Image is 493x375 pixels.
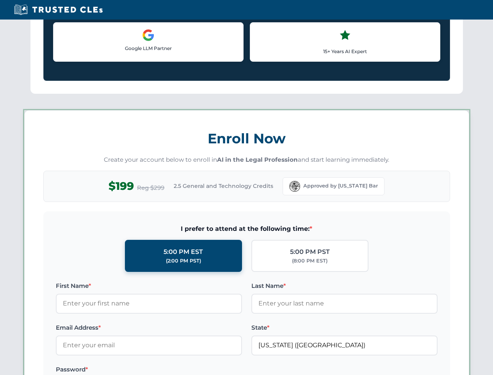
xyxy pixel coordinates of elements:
img: Trusted CLEs [12,4,105,16]
div: (8:00 PM EST) [292,257,327,265]
span: Approved by [US_STATE] Bar [303,182,378,190]
div: (2:00 PM PST) [166,257,201,265]
img: Google [142,29,155,41]
input: Enter your first name [56,294,242,313]
input: Enter your email [56,336,242,355]
p: Google LLM Partner [60,45,237,52]
span: I prefer to attend at the following time: [56,224,438,234]
div: 5:00 PM PST [290,247,330,257]
p: Create your account below to enroll in and start learning immediately. [43,155,450,164]
label: Last Name [251,281,438,291]
span: 2.5 General and Technology Credits [174,182,273,190]
input: Florida (FL) [251,336,438,355]
label: State [251,323,438,332]
img: Florida Bar [289,181,300,192]
input: Enter your last name [251,294,438,313]
strong: AI in the Legal Profession [217,156,298,163]
div: 5:00 PM EST [164,247,203,257]
label: Email Address [56,323,242,332]
p: 15+ Years AI Expert [256,48,434,55]
span: $199 [109,177,134,195]
label: First Name [56,281,242,291]
label: Password [56,365,242,374]
h3: Enroll Now [43,126,450,151]
span: Reg $299 [137,183,164,193]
